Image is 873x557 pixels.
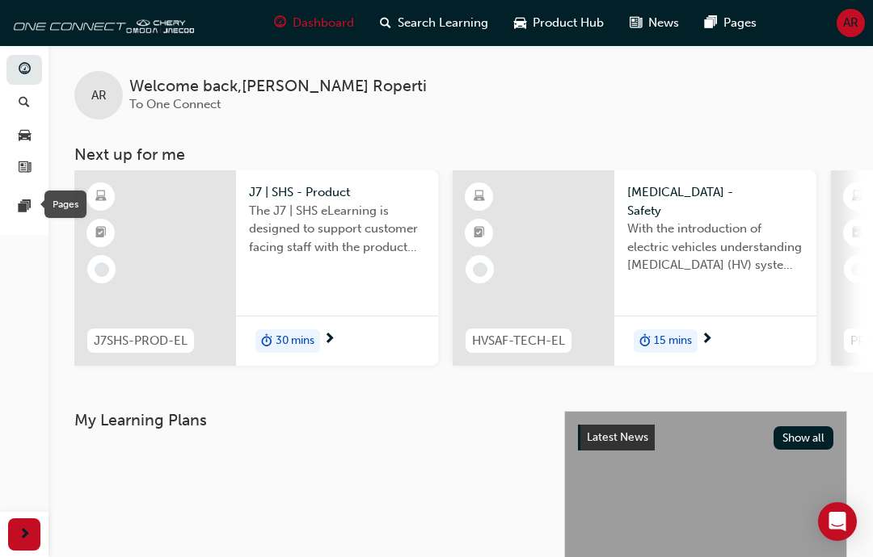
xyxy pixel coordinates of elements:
[19,200,31,215] span: pages-icon
[578,425,833,450] a: Latest NewsShow all
[639,331,651,352] span: duration-icon
[654,332,692,350] span: 15 mins
[94,332,188,350] span: J7SHS-PROD-EL
[774,426,834,450] button: Show all
[533,14,604,32] span: Product Hub
[249,202,425,257] span: The J7 | SHS eLearning is designed to support customer facing staff with the product and sales in...
[367,6,501,40] a: search-iconSearch Learning
[293,14,354,32] span: Dashboard
[129,77,427,96] span: Welcome back , [PERSON_NAME] Roperti
[261,6,367,40] a: guage-iconDashboard
[837,9,865,37] button: AR
[514,13,526,33] span: car-icon
[453,170,816,366] a: HVSAF-TECH-EL[MEDICAL_DATA] - SafetyWith the introduction of electric vehicles understanding [MED...
[474,223,485,244] span: booktick-icon
[8,6,194,39] img: oneconnect
[95,223,107,244] span: booktick-icon
[398,14,488,32] span: Search Learning
[648,14,679,32] span: News
[276,332,314,350] span: 30 mins
[323,333,335,347] span: next-icon
[19,63,31,77] span: guage-icon
[95,186,107,207] span: learningResourceType_ELEARNING-icon
[617,6,692,40] a: news-iconNews
[692,6,770,40] a: pages-iconPages
[501,6,617,40] a: car-iconProduct Hub
[630,13,642,33] span: news-icon
[91,86,107,105] span: AR
[44,191,86,218] div: Pages
[19,128,31,143] span: car-icon
[852,186,863,207] span: learningResourceType_ELEARNING-icon
[19,525,31,545] span: next-icon
[129,97,221,111] span: To One Connect
[473,262,487,277] span: learningRecordVerb_NONE-icon
[852,223,863,244] span: booktick-icon
[19,96,30,111] span: search-icon
[249,183,425,202] span: J7 | SHS - Product
[627,183,803,220] span: [MEDICAL_DATA] - Safety
[587,430,648,444] span: Latest News
[705,13,717,33] span: pages-icon
[74,170,438,366] a: J7SHS-PROD-ELJ7 | SHS - ProductThe J7 | SHS eLearning is designed to support customer facing staf...
[627,220,803,274] span: With the introduction of electric vehicles understanding [MEDICAL_DATA] (HV) systems is critical ...
[701,333,713,347] span: next-icon
[723,14,757,32] span: Pages
[48,145,873,164] h3: Next up for me
[19,161,31,176] span: news-icon
[818,502,857,541] div: Open Intercom Messenger
[95,262,109,277] span: learningRecordVerb_NONE-icon
[851,262,866,277] span: learningRecordVerb_NONE-icon
[474,186,485,207] span: learningResourceType_ELEARNING-icon
[472,332,565,350] span: HVSAF-TECH-EL
[274,13,286,33] span: guage-icon
[843,14,858,32] span: AR
[261,331,272,352] span: duration-icon
[74,411,538,429] h3: My Learning Plans
[380,13,391,33] span: search-icon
